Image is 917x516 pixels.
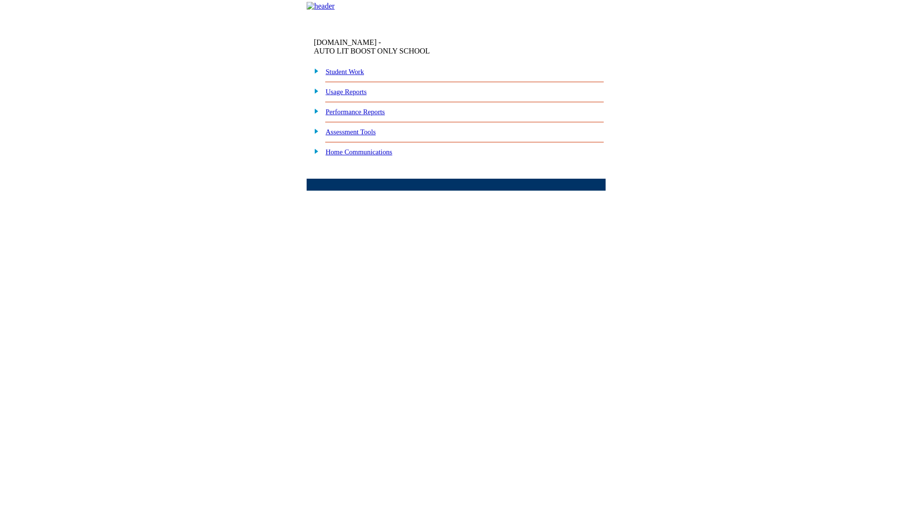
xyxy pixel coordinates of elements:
[326,68,364,75] a: Student Work
[326,88,367,96] a: Usage Reports
[314,47,430,55] nobr: AUTO LIT BOOST ONLY SCHOOL
[326,128,376,136] a: Assessment Tools
[309,86,319,95] img: plus.gif
[309,107,319,115] img: plus.gif
[309,147,319,155] img: plus.gif
[326,148,393,156] a: Home Communications
[314,38,490,55] td: [DOMAIN_NAME] -
[326,108,385,116] a: Performance Reports
[309,127,319,135] img: plus.gif
[309,66,319,75] img: plus.gif
[307,2,335,11] img: header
